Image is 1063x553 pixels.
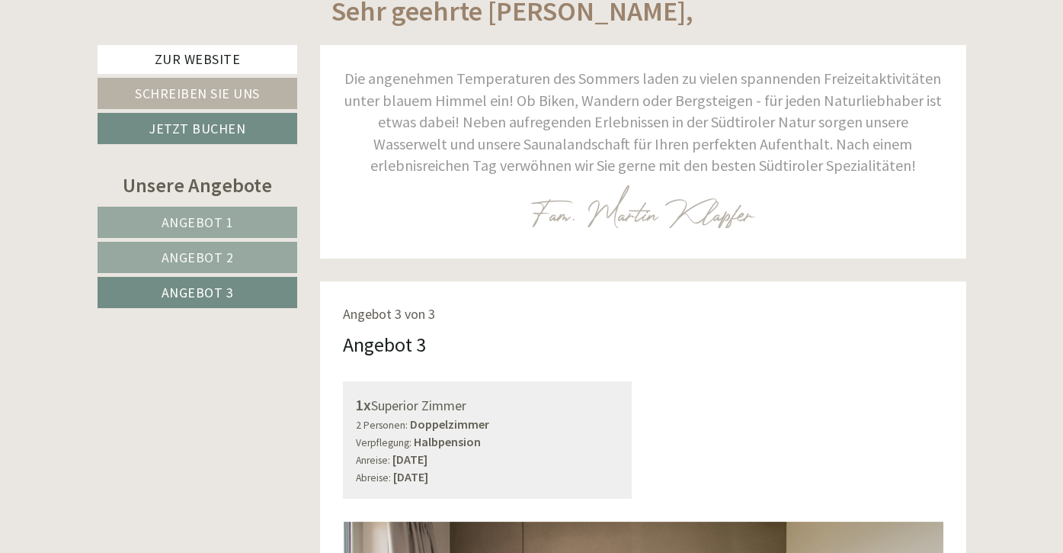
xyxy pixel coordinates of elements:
a: Schreiben Sie uns [98,78,298,109]
b: Doppelzimmer [410,416,489,432]
button: Senden [502,397,600,429]
span: Angebot 2 [162,249,234,266]
div: [DATE] [273,11,328,37]
b: 1x [356,395,371,414]
b: [DATE] [392,452,427,467]
div: Angebot 3 [343,330,426,358]
small: Abreise: [356,471,391,484]
div: Inso Sonnenheim [23,44,235,56]
span: Angebot 3 von 3 [343,305,435,323]
img: image [530,185,755,228]
small: 21:57 [23,74,235,85]
div: Unsere Angebote [98,171,298,199]
small: Verpflegung: [356,436,411,449]
div: Superior Zimmer [356,394,619,416]
span: Angebot 3 [162,284,234,301]
small: Anreise: [356,454,390,467]
b: [DATE] [393,469,428,484]
div: Guten Tag, wie können wir Ihnen helfen? [11,41,242,88]
small: 2 Personen: [356,419,408,432]
b: Halbpension [414,434,481,449]
span: Angebot 1 [162,214,234,231]
a: Zur Website [98,45,298,74]
a: Jetzt buchen [98,113,298,144]
span: Die angenehmen Temperaturen des Sommers laden zu vielen spannenden Freizeitaktivitäten unter blau... [344,69,942,175]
